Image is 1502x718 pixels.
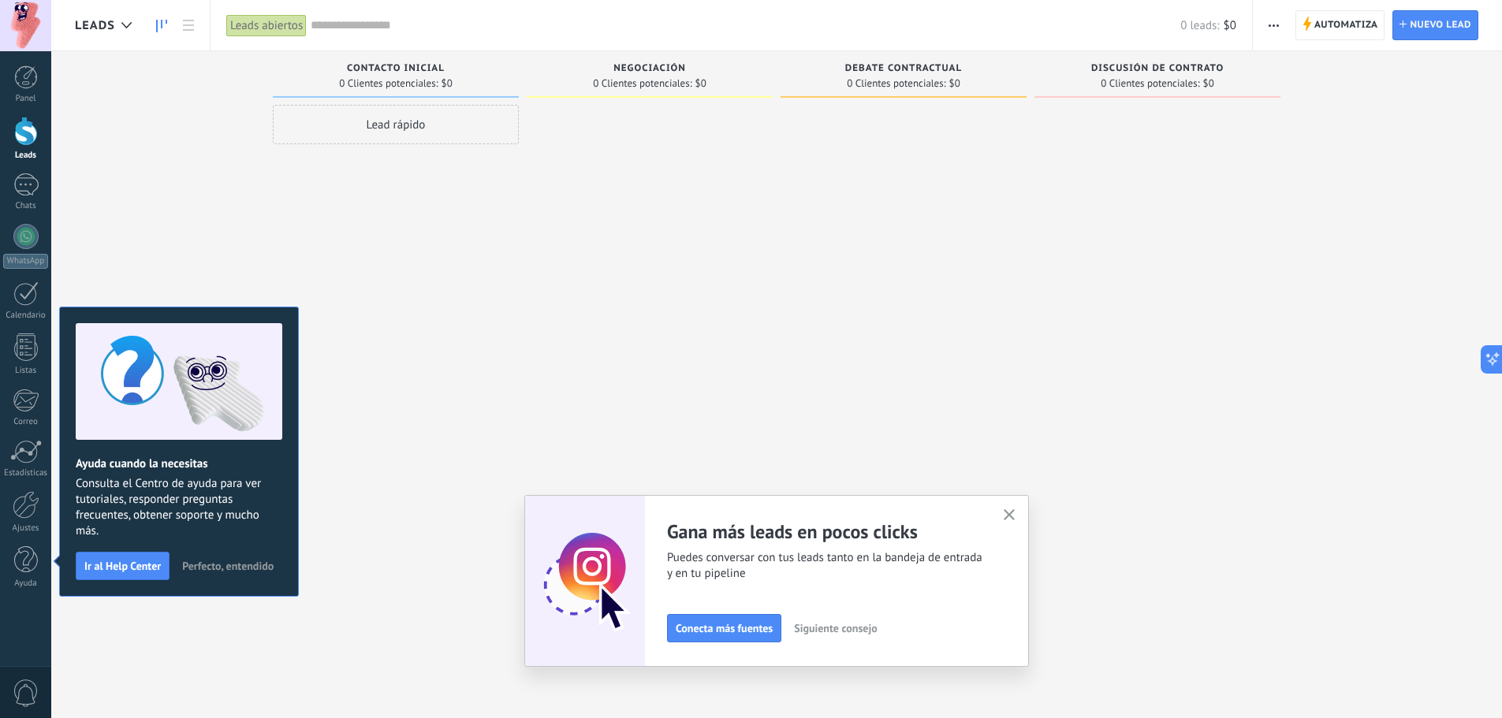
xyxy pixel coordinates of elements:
span: $0 [949,79,960,88]
span: 0 Clientes potenciales: [593,79,691,88]
span: Perfecto, entendido [182,560,274,571]
span: $0 [1203,79,1214,88]
span: Leads [75,18,115,33]
div: Estadísticas [3,468,49,478]
span: Contacto inicial [347,63,445,74]
button: Ir al Help Center [76,552,170,580]
span: Automatiza [1314,11,1378,39]
a: Automatiza [1295,10,1385,40]
span: Consulta el Centro de ayuda para ver tutoriales, responder preguntas frecuentes, obtener soporte ... [76,476,282,539]
button: Conecta más fuentes [667,614,781,642]
span: Siguiente consejo [794,623,877,634]
a: Leads [148,10,175,41]
div: Debate contractual [788,63,1019,76]
div: Negociación [535,63,765,76]
div: Listas [3,366,49,376]
div: Panel [3,94,49,104]
span: 0 Clientes potenciales: [1101,79,1199,88]
div: Ayuda [3,578,49,589]
span: 0 leads: [1180,18,1219,33]
div: Lead rápido [273,105,519,144]
div: Calendario [3,311,49,321]
div: WhatsApp [3,254,48,269]
span: $0 [442,79,453,88]
a: Lista [175,10,202,41]
span: Ir al Help Center [84,560,161,571]
span: Discusión de contrato [1091,63,1224,74]
span: 0 Clientes potenciales: [847,79,945,88]
span: $0 [1224,18,1236,33]
div: Contacto inicial [281,63,511,76]
span: $0 [695,79,706,88]
span: Nuevo lead [1410,11,1471,39]
h2: Gana más leads en pocos clicks [667,519,984,544]
div: Leads [3,151,49,161]
div: Discusión de contrato [1042,63,1273,76]
span: Negociación [613,63,686,74]
div: Chats [3,201,49,211]
a: Nuevo lead [1392,10,1478,40]
div: Leads abiertos [226,14,307,37]
span: Puedes conversar con tus leads tanto en la bandeja de entrada y en tu pipeline [667,550,984,582]
span: Conecta más fuentes [676,623,773,634]
span: 0 Clientes potenciales: [339,79,438,88]
div: Ajustes [3,523,49,534]
button: Siguiente consejo [787,616,884,640]
button: Más [1262,10,1285,40]
button: Perfecto, entendido [175,554,281,578]
h2: Ayuda cuando la necesitas [76,456,282,471]
div: Correo [3,417,49,427]
span: Debate contractual [845,63,962,74]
